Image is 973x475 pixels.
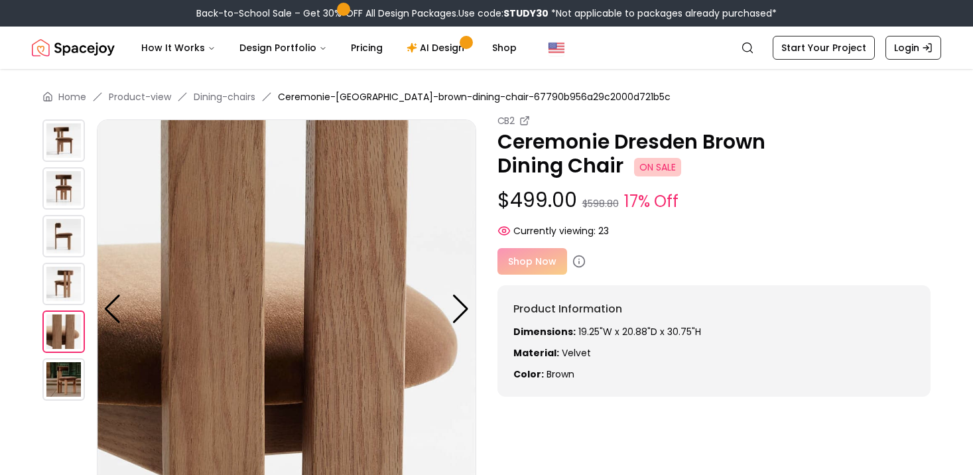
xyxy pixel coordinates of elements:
span: 23 [598,224,609,237]
span: Ceremonie-[GEOGRAPHIC_DATA]-brown-dining-chair-67790b956a29c2000d721b5c [278,90,671,103]
p: $499.00 [497,188,931,214]
a: Login [885,36,941,60]
b: STUDY30 [503,7,549,20]
img: https://storage.googleapis.com/spacejoy-main/assets/67790b956a29c2000d721b5c/product_1_nhpe0hpi31i7 [42,167,85,210]
small: $598.80 [582,197,619,210]
img: https://storage.googleapis.com/spacejoy-main/assets/67790b956a29c2000d721b5c/product_4_h85p6elp1o4h [42,310,85,353]
a: Shop [482,34,527,61]
a: Home [58,90,86,103]
img: United States [549,40,564,56]
nav: Global [32,27,941,69]
span: Velvet [562,346,591,360]
span: Use code: [458,7,549,20]
p: 19.25"W x 20.88"D x 30.75"H [513,325,915,338]
h6: Product Information [513,301,915,317]
strong: Dimensions: [513,325,576,338]
p: Ceremonie Dresden Brown Dining Chair [497,130,931,178]
img: https://storage.googleapis.com/spacejoy-main/assets/67790b956a29c2000d721b5c/product_0_bjadcc1b0bmd [42,119,85,162]
img: Spacejoy Logo [32,34,115,61]
a: Product-view [109,90,171,103]
span: ON SALE [634,158,681,176]
strong: Color: [513,368,544,381]
img: https://storage.googleapis.com/spacejoy-main/assets/67790b956a29c2000d721b5c/product_5_98n6421e8ne5 [42,358,85,401]
div: Back-to-School Sale – Get 30% OFF All Design Packages. [196,7,777,20]
a: Pricing [340,34,393,61]
a: Spacejoy [32,34,115,61]
img: https://storage.googleapis.com/spacejoy-main/assets/67790b956a29c2000d721b5c/product_3_5b49e6km566m [42,263,85,305]
img: https://storage.googleapis.com/spacejoy-main/assets/67790b956a29c2000d721b5c/product_2_n4084dep7ekf [42,215,85,257]
nav: breadcrumb [42,90,931,103]
a: Dining-chairs [194,90,255,103]
button: Design Portfolio [229,34,338,61]
span: Currently viewing: [513,224,596,237]
button: How It Works [131,34,226,61]
nav: Main [131,34,527,61]
span: brown [547,368,574,381]
span: *Not applicable to packages already purchased* [549,7,777,20]
small: CB2 [497,114,515,127]
a: Start Your Project [773,36,875,60]
small: 17% Off [624,190,679,214]
strong: Material: [513,346,559,360]
a: AI Design [396,34,479,61]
